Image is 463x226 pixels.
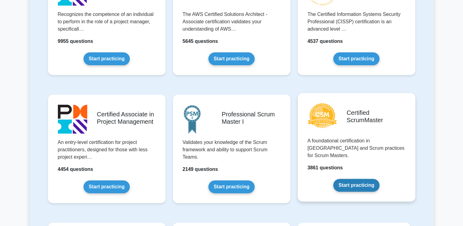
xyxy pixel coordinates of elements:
[333,179,379,192] a: Start practicing
[333,52,379,65] a: Start practicing
[208,180,255,193] a: Start practicing
[208,52,255,65] a: Start practicing
[84,52,130,65] a: Start practicing
[84,180,130,193] a: Start practicing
